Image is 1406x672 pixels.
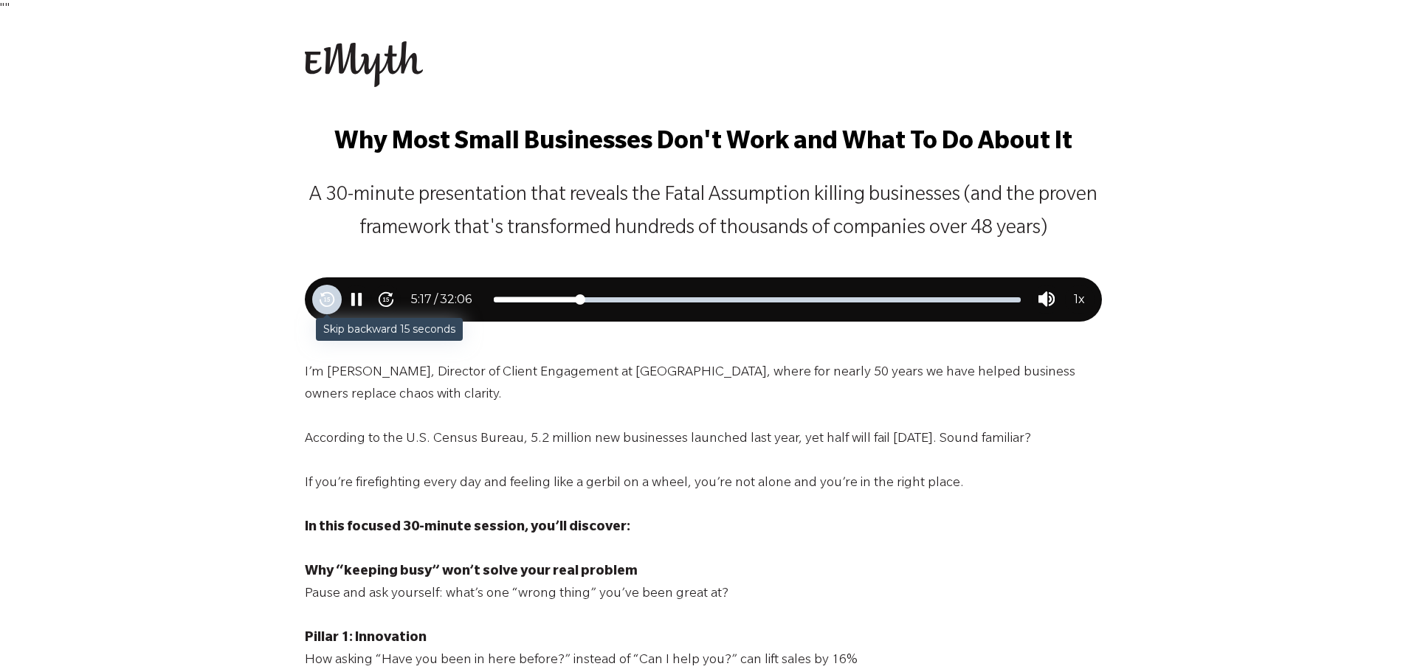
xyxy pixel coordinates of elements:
div: Volume [1032,285,1061,314]
span: Why Most Small Businesses Don't Work and What To Do About It [334,131,1072,157]
span: 5 : 17 32 : 06 [404,291,479,308]
span: Why “keeping busy” won’t solve your real problem [305,565,638,580]
div: Pause [342,285,371,314]
div: Seek bar [490,297,1024,302]
div: Skip backward 15 seconds [316,318,463,341]
iframe: Chat Widget [1332,601,1406,672]
div: Playback speed [1065,285,1095,314]
div: Skip backward 15 seconds [312,285,342,314]
div: Volume controls [1032,285,1061,314]
span: In this focused 30-minute session, you’ll discover: [305,521,630,536]
div: Adjust position [494,297,1021,302]
div: Skip forward 15 seconds [371,285,401,314]
span: Pillar 1: Innovation [305,631,427,646]
span: 1 x [1074,291,1085,308]
span: / [434,291,438,308]
p: A 30-minute presentation that reveals the Fatal Assumption killing businesses (and the proven fra... [305,180,1102,246]
div: Play audio: Why Small Businesses Don't Work - Paul Bauscher [305,277,1102,322]
img: EMyth [305,41,423,87]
